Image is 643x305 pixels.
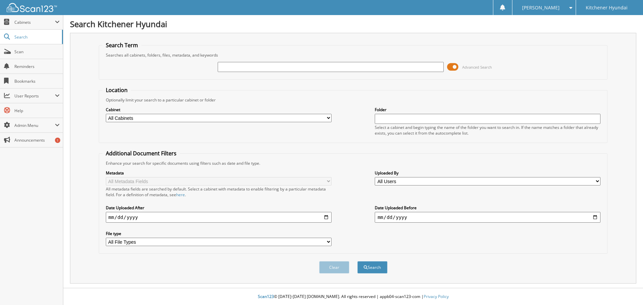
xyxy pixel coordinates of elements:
[14,49,60,55] span: Scan
[462,65,492,70] span: Advanced Search
[375,212,600,223] input: end
[375,170,600,176] label: Uploaded By
[14,108,60,113] span: Help
[102,86,131,94] legend: Location
[14,123,55,128] span: Admin Menu
[106,107,332,112] label: Cabinet
[106,170,332,176] label: Metadata
[424,294,449,299] a: Privacy Policy
[14,34,59,40] span: Search
[102,160,604,166] div: Enhance your search for specific documents using filters such as date and file type.
[102,52,604,58] div: Searches all cabinets, folders, files, metadata, and keywords
[357,261,387,274] button: Search
[375,107,600,112] label: Folder
[14,78,60,84] span: Bookmarks
[375,205,600,211] label: Date Uploaded Before
[586,6,628,10] span: Kitchener Hyundai
[7,3,57,12] img: scan123-logo-white.svg
[319,261,349,274] button: Clear
[106,212,332,223] input: start
[176,192,185,198] a: here
[14,19,55,25] span: Cabinets
[102,150,180,157] legend: Additional Document Filters
[106,231,332,236] label: File type
[106,205,332,211] label: Date Uploaded After
[106,186,332,198] div: All metadata fields are searched by default. Select a cabinet with metadata to enable filtering b...
[14,64,60,69] span: Reminders
[70,18,636,29] h1: Search Kitchener Hyundai
[14,137,60,143] span: Announcements
[522,6,560,10] span: [PERSON_NAME]
[375,125,600,136] div: Select a cabinet and begin typing the name of the folder you want to search in. If the name match...
[102,42,141,49] legend: Search Term
[102,97,604,103] div: Optionally limit your search to a particular cabinet or folder
[258,294,274,299] span: Scan123
[55,138,60,143] div: 1
[14,93,55,99] span: User Reports
[63,289,643,305] div: © [DATE]-[DATE] [DOMAIN_NAME]. All rights reserved | appb04-scan123-com |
